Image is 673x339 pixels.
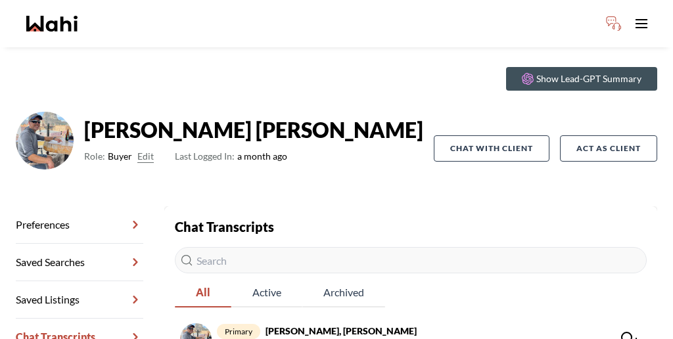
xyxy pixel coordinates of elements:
[175,247,647,273] input: Search
[302,279,385,307] button: Archived
[108,148,132,164] span: Buyer
[16,112,74,169] img: ACg8ocLWswVKQWL2R-tu5eQtVQ3vHCj6KqVU4fYq1rszhc1pE7_819k_vQ=s96-c
[302,279,385,306] span: Archived
[266,325,417,336] strong: [PERSON_NAME], [PERSON_NAME]
[628,11,655,37] button: Toggle open navigation menu
[175,279,231,307] button: All
[16,244,143,281] a: Saved Searches
[560,135,657,162] button: Act as Client
[16,206,143,244] a: Preferences
[231,279,302,307] button: Active
[175,150,235,162] span: Last Logged In:
[175,219,274,235] strong: Chat Transcripts
[434,135,549,162] button: Chat with client
[26,16,78,32] a: Wahi homepage
[84,148,105,164] span: Role:
[16,281,143,319] a: Saved Listings
[536,72,641,85] p: Show Lead-GPT Summary
[217,324,260,339] span: primary
[175,279,231,306] span: All
[506,67,657,91] button: Show Lead-GPT Summary
[175,148,287,164] span: a month ago
[231,279,302,306] span: Active
[137,148,154,164] button: Edit
[84,117,423,143] strong: [PERSON_NAME] [PERSON_NAME]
